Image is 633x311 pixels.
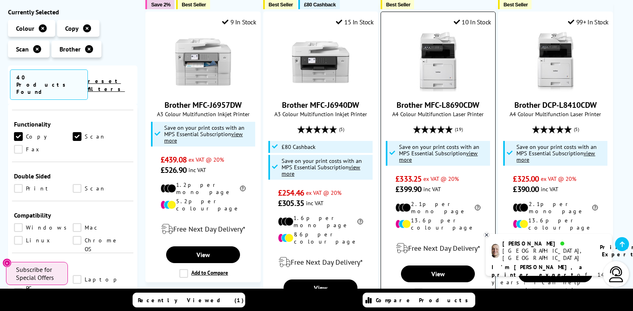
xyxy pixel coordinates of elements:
li: 8.6p per colour page [278,231,363,245]
span: A3 Colour Multifunction Inkjet Printer [268,110,374,118]
div: Double Sided [14,172,131,180]
span: Save on your print costs with an MPS Essential Subscription [164,124,244,144]
u: view more [516,149,595,163]
span: ex VAT @ 20% [541,175,576,182]
a: Fax [14,145,73,154]
span: Save 2% [151,2,170,8]
a: Recently Viewed (1) [133,293,245,307]
div: 10 In Stock [454,18,491,26]
span: Copy [65,24,79,32]
a: Print [14,184,73,193]
div: 15 In Stock [336,18,373,26]
span: Save on your print costs with an MPS Essential Subscription [516,143,597,163]
div: [PERSON_NAME] [502,240,590,247]
span: (5) [574,122,579,137]
span: £526.90 [161,165,187,175]
div: [GEOGRAPHIC_DATA], [GEOGRAPHIC_DATA] [502,247,590,261]
a: Brother MFC-L8690CDW [397,100,479,110]
span: (5) [339,122,344,137]
li: 1.2p per mono page [161,181,246,196]
span: £439.08 [161,155,187,165]
a: Linux [14,236,73,245]
span: ex VAT @ 20% [189,156,224,163]
img: user-headset-light.svg [608,266,624,282]
span: Best Seller [386,2,411,8]
a: Laptop [73,275,131,284]
span: Brother [60,45,81,53]
a: Chromebook [14,288,91,297]
a: Scan [73,132,131,141]
a: Copy [14,132,73,141]
a: View [284,279,357,296]
button: Close [2,258,12,267]
span: A4 Colour Multifunction Laser Printer [385,110,491,118]
div: Currently Selected [8,8,137,16]
span: Best Seller [504,2,528,8]
span: £80 Cashback [282,144,316,150]
span: inc VAT [189,166,206,174]
u: view more [282,163,360,177]
label: Add to Compare [414,288,463,297]
span: Save on your print costs with an MPS Essential Subscription [282,157,362,177]
div: 99+ In Stock [568,18,609,26]
span: Scan [16,45,29,53]
a: Brother DCP-L8410CDW [526,85,585,93]
span: ex VAT @ 20% [423,175,459,182]
a: View [166,246,240,263]
li: 13.6p per colour page [513,217,598,231]
span: A3 Colour Multifunction Inkjet Printer [150,110,256,118]
span: Subscribe for Special Offers [16,265,60,281]
li: 2.1p per mono page [395,200,480,215]
li: 2.1p per mono page [513,200,598,215]
span: inc VAT [306,199,323,207]
span: Recently Viewed (1) [138,297,244,304]
img: Brother MFC-L8690CDW [408,32,468,92]
a: reset filters [88,77,125,93]
li: 5.2p per colour page [161,198,246,212]
li: 1.6p per mono page [278,214,363,229]
span: 40 Products Found [10,69,88,100]
span: £399.90 [395,184,421,194]
span: ex VAT @ 20% [306,189,341,196]
span: £80 Cashback [304,2,335,8]
span: £390.00 [513,184,539,194]
b: I'm [PERSON_NAME], a printer expert [492,263,585,278]
label: Add to Compare [179,269,228,278]
u: view more [399,149,478,163]
span: Best Seller [182,2,206,8]
a: Brother MFC-J6940DW [282,100,359,110]
div: modal_delivery [385,237,491,259]
a: Brother MFC-J6940DW [291,85,351,93]
img: Brother DCP-L8410CDW [526,32,585,92]
img: ashley-livechat.png [492,244,499,258]
span: Save on your print costs with an MPS Essential Subscription [399,143,479,163]
span: £325.00 [513,174,539,184]
div: Supported Devices [14,263,131,271]
span: inc VAT [541,185,558,193]
span: £305.35 [278,198,304,208]
span: £333.25 [395,174,421,184]
div: modal_delivery [268,251,374,273]
span: A4 Colour Multifunction Laser Printer [502,110,609,118]
div: 9 In Stock [222,18,256,26]
div: Compatibility [14,211,131,219]
a: Brother DCP-L8410CDW [514,100,597,110]
span: Best Seller [269,2,293,8]
span: Colour [16,24,34,32]
p: of 14 years! I can help you choose the right product [492,263,606,301]
img: Brother MFC-J6940DW [291,32,351,92]
span: Compare Products [376,297,472,304]
a: Mac [73,223,131,232]
li: 13.6p per colour page [395,217,480,231]
u: view more [164,130,243,144]
span: (19) [455,122,463,137]
a: Brother MFC-L8690CDW [408,85,468,93]
a: View [401,265,475,282]
a: Brother MFC-J6957DW [165,100,242,110]
span: £254.46 [278,188,304,198]
a: Brother MFC-J6957DW [173,85,233,93]
div: modal_delivery [150,218,256,240]
a: Windows [14,223,73,232]
a: Compare Products [363,293,475,307]
a: Chrome OS [73,236,131,245]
